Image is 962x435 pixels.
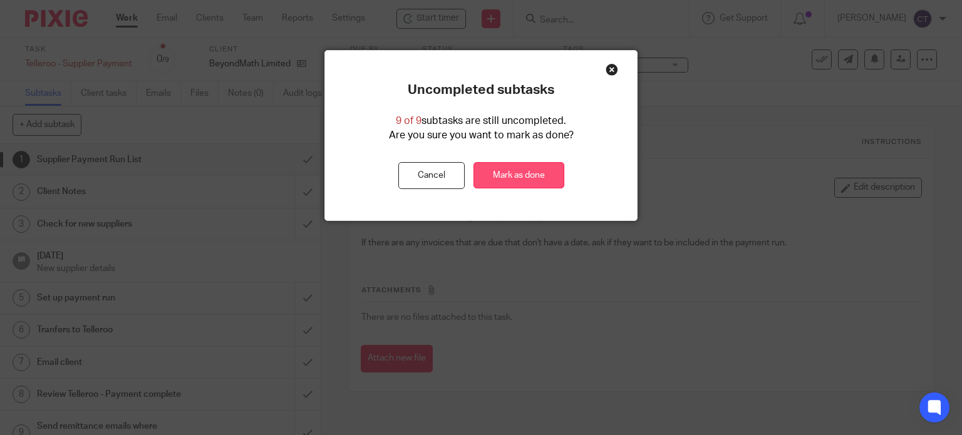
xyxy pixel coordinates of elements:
[606,63,618,76] div: Close this dialog window
[396,116,422,126] span: 9 of 9
[398,162,465,189] button: Cancel
[473,162,564,189] a: Mark as done
[408,82,554,98] p: Uncompleted subtasks
[389,128,574,143] p: Are you sure you want to mark as done?
[396,114,566,128] p: subtasks are still uncompleted.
